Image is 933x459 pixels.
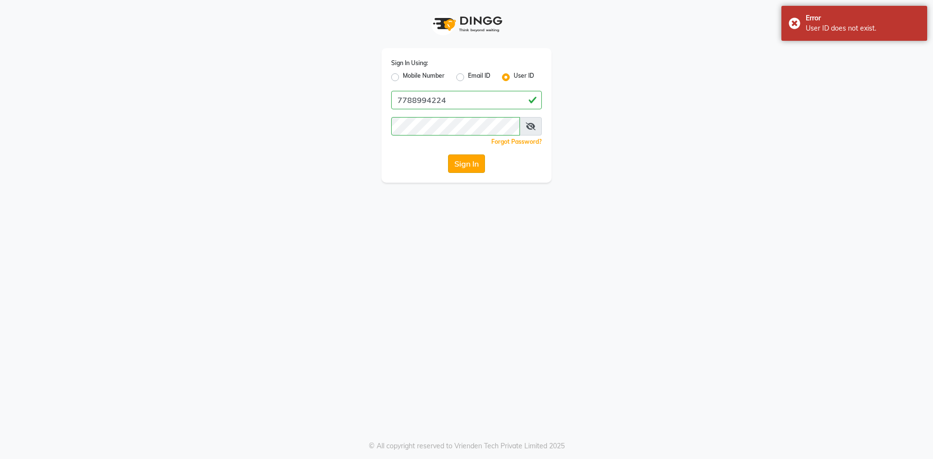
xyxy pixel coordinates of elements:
label: Mobile Number [403,71,445,83]
a: Forgot Password? [491,138,542,145]
label: Sign In Using: [391,59,428,68]
img: logo1.svg [428,10,505,38]
label: Email ID [468,71,490,83]
div: Error [806,13,920,23]
button: Sign In [448,154,485,173]
div: User ID does not exist. [806,23,920,34]
input: Username [391,91,542,109]
label: User ID [514,71,534,83]
input: Username [391,117,520,136]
